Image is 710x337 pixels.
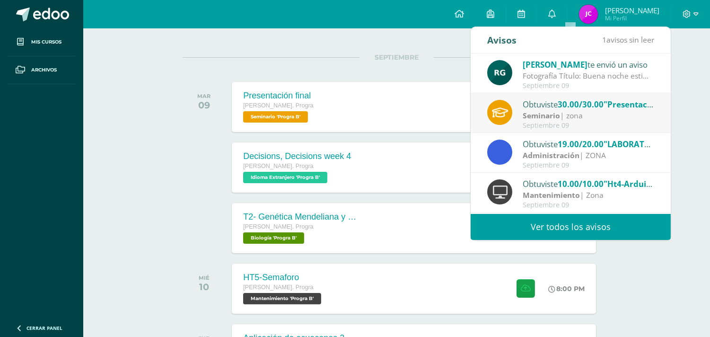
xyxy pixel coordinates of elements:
div: HT5-Semaforo [243,273,324,283]
div: | zona [523,110,654,121]
span: avisos sin leer [602,35,654,45]
div: te envió un aviso [523,58,654,71]
div: Presentación final [243,91,313,101]
span: [PERSON_NAME]. Progra [243,223,313,230]
div: 8:00 PM [548,284,585,293]
div: Fotografía Título: Buena noche estimados estudiantes, espero que se encuentren bien. Les recuerdo... [523,71,654,81]
span: SEPTIEMBRE [359,53,434,62]
div: MIÉ [199,275,210,281]
span: Mi Perfil [605,14,659,22]
div: Obtuviste en [523,177,654,190]
span: 19.00/20.00 [558,139,604,150]
strong: Administración [523,150,579,160]
span: Cerrar panel [26,325,62,331]
div: 09 [197,99,210,111]
span: 1 [602,35,606,45]
div: Decisions, Decisions week 4 [243,151,351,161]
div: | Zona [523,190,654,201]
div: Septiembre 09 [523,161,654,169]
span: Seminario 'Progra B' [243,111,308,123]
span: Biología 'Progra B' [243,232,304,244]
img: 4549e869bd1a71b294ac60c510dba8c5.png [579,5,598,24]
span: [PERSON_NAME]. Progra [243,163,313,169]
span: [PERSON_NAME]. Progra [243,102,313,109]
div: Obtuviste en [523,98,654,110]
span: Mantenimiento 'Progra B' [243,293,321,304]
div: MAR [197,93,210,99]
span: "Presentación final" [604,99,683,110]
strong: Mantenimiento [523,190,580,200]
span: [PERSON_NAME]. Progra [243,284,313,291]
span: 10.00/10.00 [558,178,604,189]
span: Mis cursos [31,38,61,46]
a: Mis cursos [8,28,76,56]
span: [PERSON_NAME] [605,6,659,15]
span: [PERSON_NAME] [523,59,587,70]
span: Idioma Extranjero 'Progra B' [243,172,327,183]
div: 10 [199,281,210,293]
a: Archivos [8,56,76,84]
div: Septiembre 09 [523,82,654,90]
span: 30.00/30.00 [558,99,604,110]
img: 24ef3269677dd7dd963c57b86ff4a022.png [487,60,512,85]
div: Septiembre 09 [523,201,654,209]
a: Ver todos los avisos [471,214,671,240]
div: T2- Genética Mendeliana y sus aplicaciones [243,212,357,222]
div: Septiembre 09 [523,122,654,130]
span: Archivos [31,66,57,74]
span: "Ht4-Arduino" [604,178,660,189]
strong: Seminario [523,110,560,121]
div: Obtuviste en [523,138,654,150]
div: | ZONA [523,150,654,161]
